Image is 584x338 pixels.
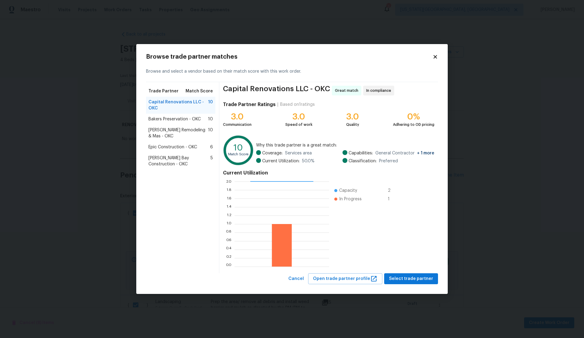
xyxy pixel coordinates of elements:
[226,264,231,268] text: 0.0
[208,127,213,139] span: 10
[393,122,434,128] div: Adhering to OD pricing
[286,273,306,285] button: Cancel
[227,196,231,200] text: 1.6
[262,150,283,156] span: Coverage:
[223,170,434,176] h4: Current Utilization
[384,273,438,285] button: Select trade partner
[223,114,252,120] div: 3.0
[349,150,373,156] span: Capabilities:
[285,150,312,156] span: Services area
[388,188,398,194] span: 2
[262,158,300,164] span: Current Utilization:
[208,116,213,122] span: 10
[226,239,231,243] text: 0.6
[148,88,179,94] span: Trade Partner
[308,273,382,285] button: Open trade partner profile
[208,99,213,111] span: 10
[313,275,377,283] span: Open trade partner profile
[227,205,231,209] text: 1.4
[148,116,201,122] span: Bakers Preservation - OKC
[379,158,398,164] span: Preferred
[339,196,362,202] span: In Progress
[227,188,231,191] text: 1.8
[346,114,359,120] div: 3.0
[234,143,243,152] text: 10
[276,102,280,108] div: |
[148,99,208,111] span: Capital Renovations LLC - OKC
[228,153,249,156] text: Match Score
[256,142,434,148] span: Why this trade partner is a great match:
[227,213,231,217] text: 1.2
[223,102,276,108] h4: Trade Partner Ratings
[223,122,252,128] div: Communication
[285,114,312,120] div: 3.0
[210,155,213,167] span: 5
[389,275,433,283] span: Select trade partner
[339,188,357,194] span: Capacity
[302,158,315,164] span: 50.0 %
[148,144,197,150] span: Epic Construction - OKC
[288,275,304,283] span: Cancel
[375,150,434,156] span: General Contractor
[186,88,213,94] span: Match Score
[393,114,434,120] div: 0%
[349,158,377,164] span: Classification:
[366,88,394,94] span: In compliance
[226,247,231,251] text: 0.4
[280,102,315,108] div: Based on 1 ratings
[223,86,330,95] span: Capital Renovations LLC - OKC
[388,196,398,202] span: 1
[146,54,433,60] h2: Browse trade partner matches
[226,256,231,260] text: 0.2
[226,230,231,234] text: 0.8
[417,151,434,155] span: + 1 more
[148,155,210,167] span: [PERSON_NAME] Bay Construction - OKC
[335,88,361,94] span: Great match
[285,122,312,128] div: Speed of work
[146,61,438,82] div: Browse and select a vendor based on their match score with this work order.
[346,122,359,128] div: Quality
[148,127,208,139] span: [PERSON_NAME] Remodeling & Mas - OKC
[227,222,231,226] text: 1.0
[210,144,213,150] span: 6
[226,179,231,183] text: 2.0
